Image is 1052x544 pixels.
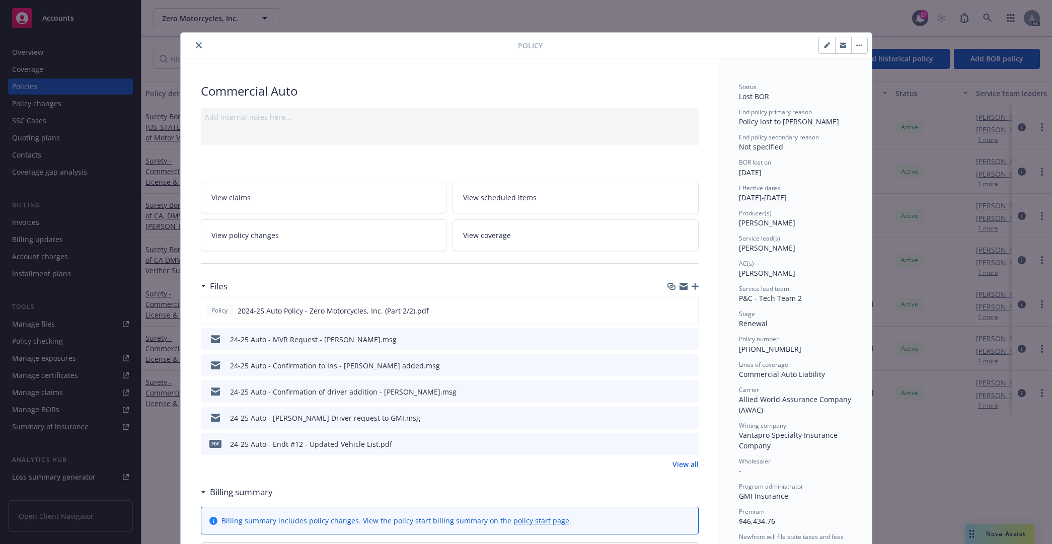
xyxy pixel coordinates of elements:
div: Files [201,280,228,293]
span: Not specified [739,142,783,151]
button: download file [669,439,678,449]
span: End policy secondary reason [739,133,819,141]
span: Producer(s) [739,209,772,217]
span: [PHONE_NUMBER] [739,344,801,354]
span: Status [739,83,757,91]
span: $46,434.76 [739,516,775,526]
div: Commercial Auto Liability [739,369,852,379]
button: preview file [686,334,695,345]
span: P&C - Tech Team 2 [739,293,802,303]
div: 24-25 Auto - Confirmation of driver addition - [PERSON_NAME].msg [230,386,457,397]
span: GMI Insurance [739,491,788,501]
button: download file [669,360,678,371]
span: Program administrator [739,482,803,491]
span: Lost BOR [739,92,769,101]
span: Service lead(s) [739,234,780,243]
div: 24-25 Auto - [PERSON_NAME] Driver request to GMI.msg [230,413,420,423]
button: close [193,39,205,51]
span: [PERSON_NAME] [739,218,795,227]
span: AC(s) [739,259,754,268]
span: pdf [209,440,221,447]
span: Wholesaler [739,457,771,465]
a: View claims [201,182,447,213]
div: Billing summary includes policy changes. View the policy start billing summary on the . [221,515,571,526]
div: 24-25 Auto - MVR Request - [PERSON_NAME].msg [230,334,397,345]
span: Policy lost to [PERSON_NAME] [739,117,839,126]
span: Policy [209,306,230,315]
button: download file [669,386,678,397]
div: Commercial Auto [201,83,699,100]
span: Service lead team [739,284,789,293]
span: View scheduled items [463,192,537,203]
button: preview file [686,413,695,423]
button: preview file [686,360,695,371]
span: View coverage [463,230,511,241]
span: [PERSON_NAME] [739,243,795,253]
span: 2024-25 Auto Policy - Zero Motorcycles, Inc. (Part 2/2).pdf [238,305,429,316]
span: View policy changes [211,230,279,241]
button: download file [669,334,678,345]
div: Billing summary [201,486,273,499]
h3: Files [210,280,228,293]
div: Add internal notes here... [205,112,695,122]
span: Policy [518,40,543,51]
div: [DATE] - [DATE] [739,184,852,203]
a: View all [672,459,699,470]
span: Effective dates [739,184,780,192]
span: Stage [739,309,755,318]
button: preview file [685,305,694,316]
span: Lines of coverage [739,360,788,369]
a: View policy changes [201,219,447,251]
span: Premium [739,507,765,516]
span: Policy number [739,335,779,343]
span: [PERSON_NAME] [739,268,795,278]
span: [DATE] [739,168,762,177]
a: View coverage [453,219,699,251]
a: policy start page [513,516,569,525]
div: 24-25 Auto - Confirmation to Ins - [PERSON_NAME] added.msg [230,360,440,371]
span: - [739,466,741,476]
span: Allied World Assurance Company (AWAC) [739,395,853,415]
span: View claims [211,192,251,203]
h3: Billing summary [210,486,273,499]
button: download file [669,413,678,423]
button: preview file [686,386,695,397]
button: download file [669,305,677,316]
span: Carrier [739,385,759,394]
span: Newfront will file state taxes and fees [739,532,844,541]
span: BOR lost on [739,158,771,167]
span: Writing company [739,421,786,430]
span: Vantapro Specialty Insurance Company [739,430,840,450]
span: End policy primary reason [739,108,812,116]
div: 24-25 Auto - Endt #12 - Updated Vehicle List.pdf [230,439,392,449]
a: View scheduled items [453,182,699,213]
span: Renewal [739,319,768,328]
button: preview file [686,439,695,449]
